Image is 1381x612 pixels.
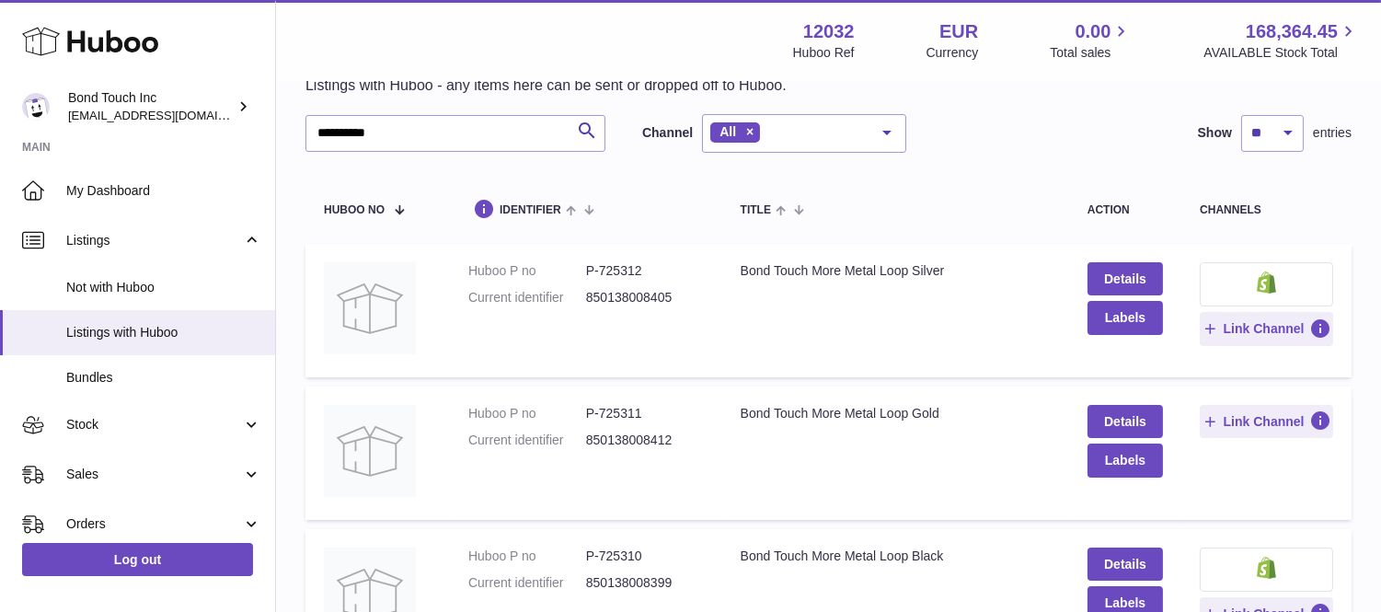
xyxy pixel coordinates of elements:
span: identifier [500,204,561,216]
span: title [741,204,771,216]
button: Labels [1088,444,1163,477]
a: 0.00 Total sales [1050,19,1132,62]
img: Bond Touch More Metal Loop Silver [324,262,416,354]
img: internalAdmin-12032@internal.huboo.com [22,93,50,121]
dd: 850138008399 [586,574,704,592]
img: shopify-small.png [1257,557,1276,579]
span: Orders [66,515,242,533]
button: Link Channel [1200,312,1333,345]
button: Link Channel [1200,405,1333,438]
label: Channel [642,124,693,142]
div: Bond Touch Inc [68,89,234,124]
span: Bundles [66,369,261,387]
dt: Current identifier [468,289,586,306]
span: entries [1313,124,1352,142]
div: Currency [926,44,979,62]
dd: P-725310 [586,548,704,565]
span: 168,364.45 [1246,19,1338,44]
span: AVAILABLE Stock Total [1203,44,1359,62]
dt: Current identifier [468,574,586,592]
span: My Dashboard [66,182,261,200]
span: Not with Huboo [66,279,261,296]
span: Link Channel [1224,413,1305,430]
dd: 850138008412 [586,432,704,449]
a: Details [1088,405,1163,438]
strong: 12032 [803,19,855,44]
a: Log out [22,543,253,576]
p: Listings with Huboo - any items here can be sent or dropped off to Huboo. [305,75,787,96]
span: 0.00 [1076,19,1111,44]
span: Total sales [1050,44,1132,62]
span: Stock [66,416,242,433]
div: channels [1200,204,1333,216]
dd: P-725311 [586,405,704,422]
span: Link Channel [1224,320,1305,337]
a: 168,364.45 AVAILABLE Stock Total [1203,19,1359,62]
dt: Huboo P no [468,262,586,280]
dd: P-725312 [586,262,704,280]
span: Huboo no [324,204,385,216]
span: Listings [66,232,242,249]
div: Huboo Ref [793,44,855,62]
img: shopify-small.png [1257,271,1276,294]
button: Labels [1088,301,1163,334]
div: Bond Touch More Metal Loop Black [741,548,1051,565]
span: Listings with Huboo [66,324,261,341]
div: action [1088,204,1163,216]
span: [EMAIL_ADDRESS][DOMAIN_NAME] [68,108,270,122]
label: Show [1198,124,1232,142]
img: Bond Touch More Metal Loop Gold [324,405,416,497]
dt: Huboo P no [468,548,586,565]
div: Bond Touch More Metal Loop Gold [741,405,1051,422]
dt: Current identifier [468,432,586,449]
a: Details [1088,262,1163,295]
span: All [719,124,736,139]
span: Sales [66,466,242,483]
a: Details [1088,548,1163,581]
div: Bond Touch More Metal Loop Silver [741,262,1051,280]
dt: Huboo P no [468,405,586,422]
dd: 850138008405 [586,289,704,306]
strong: EUR [939,19,978,44]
